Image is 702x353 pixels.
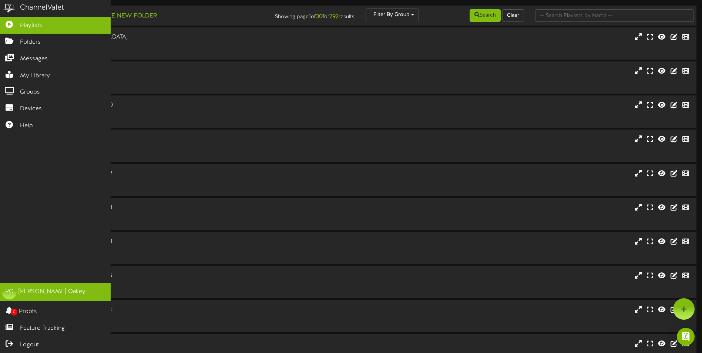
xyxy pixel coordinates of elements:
[30,238,299,246] div: Bluffdale - Concessions 14
[677,328,695,346] div: Open Intercom Messenger
[30,150,299,156] div: # 9608
[20,21,42,30] span: Playlists
[309,13,311,20] strong: 1
[30,340,299,348] div: Bluffdale - Concessions 2
[247,9,360,21] div: Showing page of for results
[30,184,299,190] div: # 9609
[30,272,299,280] div: Bluffdale - Concessions 15
[20,341,39,349] span: Logout
[30,178,299,184] div: Landscape ( 16:9 )
[20,105,42,113] span: Devices
[30,144,299,150] div: Landscape ( 16:9 )
[30,67,299,75] div: Bluffdale - Concessions 1
[535,9,693,22] input: -- Search Playlists by Name --
[502,9,524,22] button: Clear
[19,307,37,316] span: Proofs
[30,169,299,178] div: Bluffdale - Concessions 12
[366,9,419,21] button: Filter By Group
[30,204,299,212] div: Bluffdale - Concessions 13
[85,11,159,21] button: Create New Folder
[30,212,299,218] div: Landscape ( 16:9 )
[20,38,41,47] span: Folders
[30,101,299,110] div: Bluffdale - Concessions 10
[30,218,299,225] div: # 9610
[30,286,299,293] div: # 9612
[11,309,17,316] span: 0
[30,41,299,48] div: Landscape ( 16:9 )
[20,72,50,80] span: My Library
[30,280,299,286] div: Landscape ( 16:9 )
[316,13,323,20] strong: 30
[30,75,299,82] div: Landscape ( 16:9 )
[30,252,299,259] div: # 9611
[30,306,299,314] div: Bluffdale - Concessions 16
[30,110,299,116] div: Landscape ( 16:9 )
[2,285,17,299] div: RO
[470,9,501,22] button: Search
[30,116,299,122] div: # 9607
[20,122,33,130] span: Help
[20,324,65,333] span: Feature Tracking
[30,314,299,320] div: Landscape ( 16:9 )
[329,13,339,20] strong: 292
[19,288,85,296] div: [PERSON_NAME] Oakey
[20,55,48,63] span: Messages
[30,246,299,252] div: Landscape ( 16:9 )
[30,33,299,41] div: Bluffdale - [GEOGRAPHIC_DATA]
[20,88,40,97] span: Groups
[30,320,299,327] div: # 9613
[30,135,299,144] div: Bluffdale - Concessions 11
[30,48,299,54] div: # 9617
[30,82,299,88] div: # 9598
[20,3,64,13] div: ChannelValet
